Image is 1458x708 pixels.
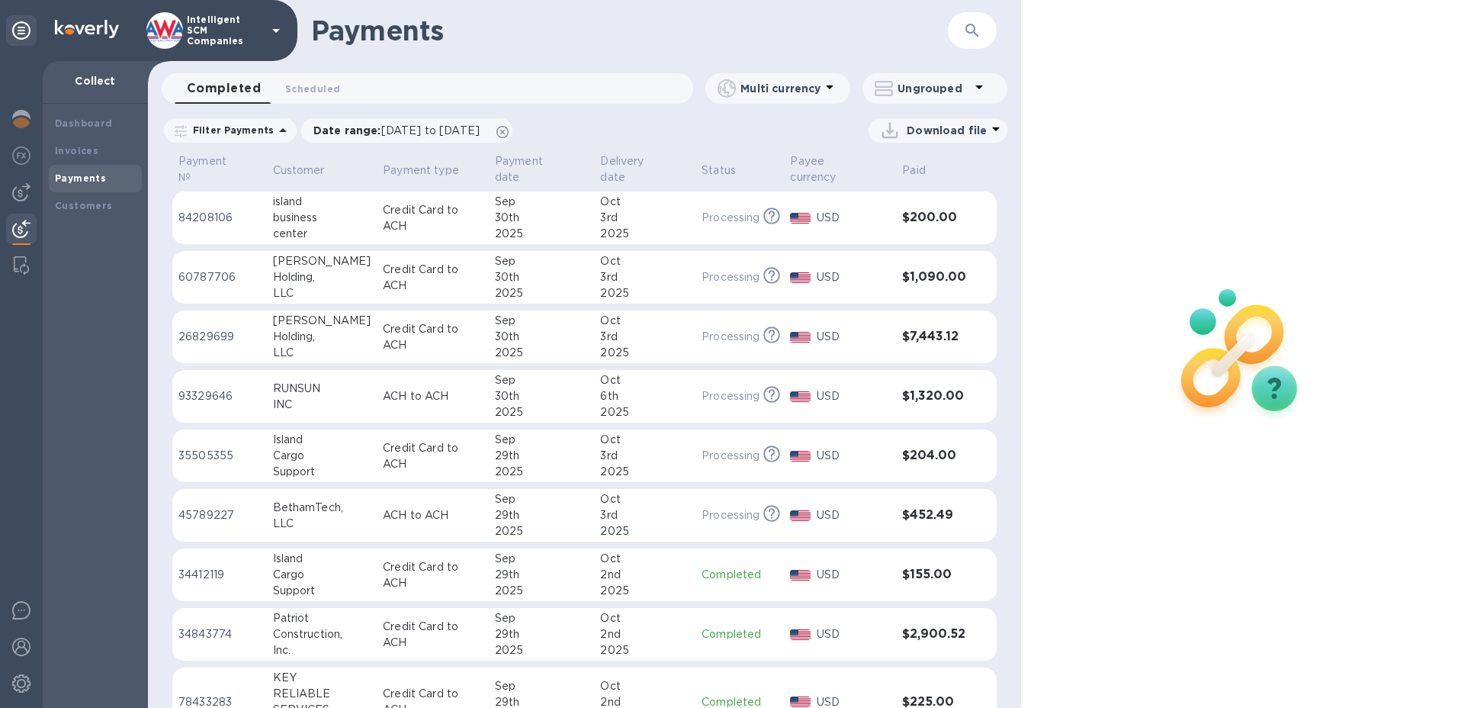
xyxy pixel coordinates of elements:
div: 2025 [600,285,689,301]
div: Oct [600,432,689,448]
p: 34843774 [178,626,261,642]
img: Logo [55,20,119,38]
div: 29th [495,448,589,464]
p: Date range : [313,123,487,138]
p: Customer [273,163,325,179]
div: LLC [273,345,371,361]
p: Payment № [178,153,241,185]
p: USD [817,567,890,583]
p: Processing [702,448,760,464]
div: 2025 [495,345,589,361]
div: 2025 [495,404,589,420]
div: Oct [600,610,689,626]
div: Sep [495,610,589,626]
div: 2025 [495,642,589,658]
div: 3rd [600,329,689,345]
div: 2nd [600,567,689,583]
div: 30th [495,388,589,404]
img: USD [790,510,811,521]
img: USD [790,213,811,224]
p: Processing [702,507,760,523]
h3: $7,443.12 [902,330,966,344]
div: Sep [495,678,589,694]
h3: $452.49 [902,508,966,523]
div: BethamTech, [273,500,371,516]
span: Payment date [495,153,589,185]
span: Paid [902,163,946,179]
span: Payee currency [790,153,890,185]
p: Processing [702,269,760,285]
div: 2025 [600,404,689,420]
p: Paid [902,163,926,179]
p: USD [817,210,890,226]
p: USD [817,507,890,523]
p: Completed [702,567,778,583]
div: Holding, [273,269,371,285]
p: Processing [702,210,760,226]
h3: $155.00 [902,568,966,582]
div: 2025 [495,285,589,301]
div: Support [273,583,371,599]
h1: Payments [311,14,948,47]
div: Construction, [273,626,371,642]
span: Customer [273,163,345,179]
div: 2025 [495,523,589,539]
b: Customers [55,200,113,211]
span: Delivery date [600,153,689,185]
div: [PERSON_NAME] [273,313,371,329]
p: Collect [55,73,136,88]
div: 30th [495,269,589,285]
p: 93329646 [178,388,261,404]
div: Sep [495,491,589,507]
div: 30th [495,329,589,345]
div: 3rd [600,210,689,226]
div: Oct [600,678,689,694]
b: Invoices [55,145,98,156]
img: USD [790,570,811,581]
p: Payee currency [790,153,870,185]
div: 2025 [600,583,689,599]
img: USD [790,697,811,707]
p: 45789227 [178,507,261,523]
div: INC [273,397,371,413]
div: KEY [273,670,371,686]
div: center [273,226,371,242]
p: ACH to ACH [383,507,483,523]
div: Oct [600,253,689,269]
img: USD [790,272,811,283]
div: 2025 [495,226,589,242]
img: USD [790,391,811,402]
h3: $204.00 [902,449,966,463]
span: Payment type [383,163,479,179]
div: RUNSUN [273,381,371,397]
div: Oct [600,372,689,388]
div: 6th [600,388,689,404]
div: 2025 [600,345,689,361]
b: Payments [55,172,106,184]
p: Processing [702,388,760,404]
div: 3rd [600,448,689,464]
div: Oct [600,491,689,507]
img: USD [790,332,811,343]
div: Unpin categories [6,15,37,46]
p: Credit Card to ACH [383,559,483,591]
p: 35505355 [178,448,261,464]
p: ACH to ACH [383,388,483,404]
div: Sep [495,194,589,210]
div: [PERSON_NAME] [273,253,371,269]
p: 26829699 [178,329,261,345]
div: 2025 [600,464,689,480]
p: Delivery date [600,153,670,185]
p: Payment type [383,163,459,179]
h3: $2,900.52 [902,627,966,642]
div: Sep [495,253,589,269]
h3: $1,090.00 [902,270,966,285]
p: Payment date [495,153,569,185]
div: Holding, [273,329,371,345]
p: Download file [907,123,987,138]
img: USD [790,451,811,462]
p: USD [817,626,890,642]
div: Cargo [273,567,371,583]
span: Payment № [178,153,261,185]
p: USD [817,448,890,464]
